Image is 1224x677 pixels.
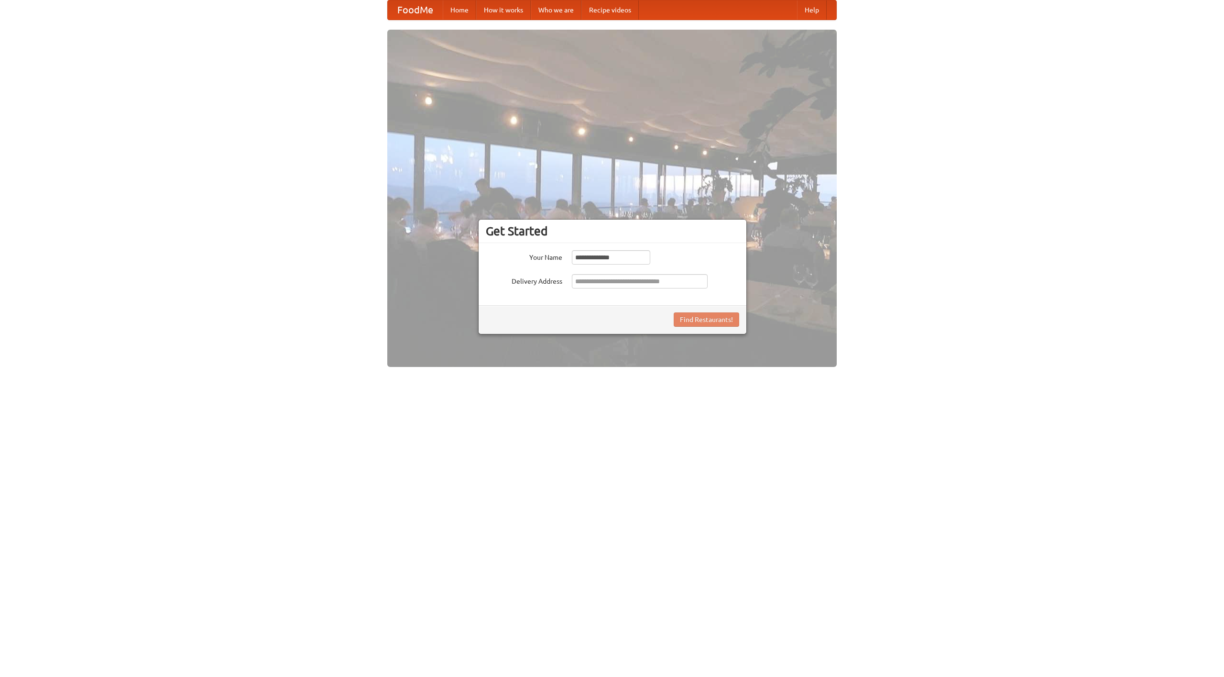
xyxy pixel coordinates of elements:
h3: Get Started [486,224,739,238]
a: Help [797,0,827,20]
a: Home [443,0,476,20]
a: How it works [476,0,531,20]
a: FoodMe [388,0,443,20]
a: Recipe videos [581,0,639,20]
a: Who we are [531,0,581,20]
label: Delivery Address [486,274,562,286]
button: Find Restaurants! [674,312,739,327]
label: Your Name [486,250,562,262]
